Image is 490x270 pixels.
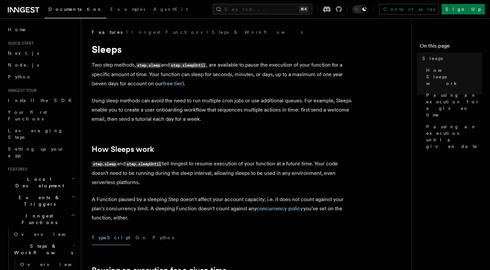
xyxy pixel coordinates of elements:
[422,55,443,62] span: Sleeps
[92,159,354,187] p: and tell Inngest to resume execution of your function at a future time. Your code doesn't need to...
[5,194,71,207] span: Events & Triggers
[136,63,161,68] code: step.sleep
[8,128,63,140] span: Leveraging Steps
[5,167,27,172] span: Features
[424,121,482,152] a: Pausing an execution until a given date
[153,7,188,12] span: AgentKit
[132,29,203,35] a: Inngest Functions
[5,59,77,71] a: Node.js
[92,161,117,167] code: step.sleep
[5,143,77,161] a: Setting up your app
[106,2,149,18] a: Examples
[426,92,482,118] span: Pausing an execution for a given time
[424,64,482,89] a: How Sleeps work
[20,262,88,267] span: Overview
[92,60,354,88] p: Two step methods, and , are available to pause the execution of your function for a specific amou...
[92,96,354,124] p: Using sleep methods can avoid the need to run multiple cron jobs or use additional queues. For ex...
[5,213,71,226] span: Inngest Functions
[8,26,26,33] span: Home
[5,71,77,83] a: Python
[8,146,64,158] span: Setting up your app
[11,243,73,256] span: Steps & Workflows
[213,4,312,14] button: Search...⌘K
[8,98,76,103] span: Install the SDK
[5,47,77,59] a: Next.js
[92,195,354,222] p: A Function paused by a sleeping Step doesn't affect your account capacity; i.e. it does not count...
[5,106,77,125] a: Your first Functions
[5,176,71,189] span: Local Development
[5,88,37,93] span: Inngest tour
[299,6,308,12] kbd: ⌘K
[5,173,77,192] button: Local Development
[92,230,130,245] button: TypeScript
[442,4,485,14] a: Sign Up
[257,205,303,212] a: concurrency policy
[149,2,192,18] a: AgentKit
[8,62,39,68] span: Node.js
[92,145,154,154] a: How Sleeps work
[8,74,32,79] span: Python
[5,94,77,106] a: Install the SDK
[92,29,122,35] span: Features
[45,2,106,18] a: Documentation
[170,63,206,68] code: step.sleepUntil
[11,240,77,259] button: Steps & Workflows
[92,43,354,55] h1: Sleeps
[125,161,162,167] code: step.sleepUntil
[8,51,39,56] span: Next.js
[426,67,482,87] span: How Sleeps work
[8,110,47,121] span: Your first Functions
[379,4,439,14] a: Contact sales
[48,7,102,12] span: Documentation
[5,192,77,210] button: Events & Triggers
[153,230,176,245] button: Python
[420,52,482,64] a: Sleeps
[11,228,77,240] a: Overview
[5,125,77,143] a: Leveraging Steps
[136,230,147,245] button: Go
[353,5,368,13] button: Toggle dark mode
[420,42,482,52] h4: On this page
[110,7,145,12] span: Examples
[14,232,82,237] span: Overview
[5,41,34,46] span: Quick start
[212,29,303,35] a: Steps & Workflows
[163,80,182,87] a: free tier
[426,123,482,150] span: Pausing an execution until a given date
[5,24,77,35] a: Home
[5,210,77,228] button: Inngest Functions
[424,89,482,121] a: Pausing an execution for a given time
